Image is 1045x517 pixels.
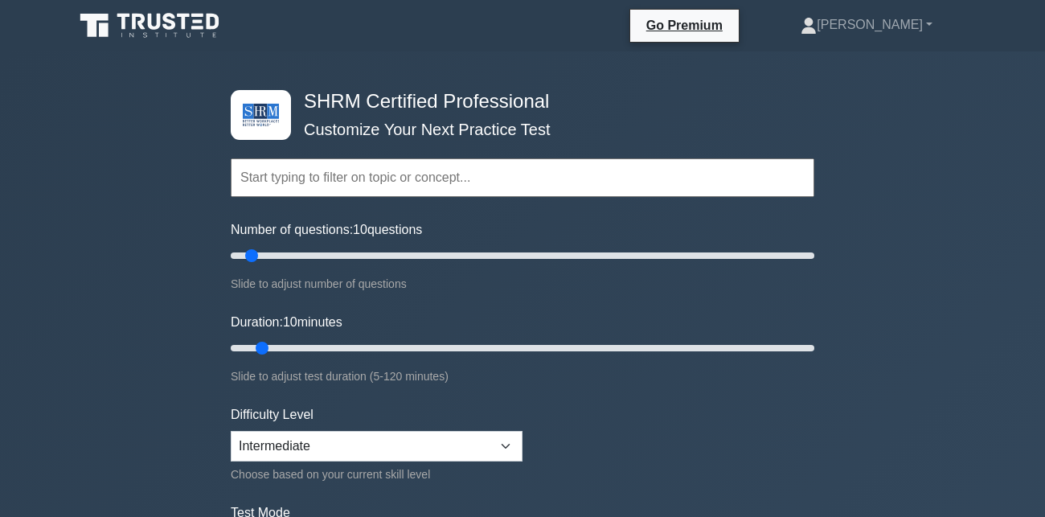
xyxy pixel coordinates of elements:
[762,9,971,41] a: [PERSON_NAME]
[637,15,732,35] a: Go Premium
[231,220,422,240] label: Number of questions: questions
[283,315,297,329] span: 10
[231,405,313,425] label: Difficulty Level
[231,465,522,484] div: Choose based on your current skill level
[353,223,367,236] span: 10
[231,274,814,293] div: Slide to adjust number of questions
[297,90,736,113] h4: SHRM Certified Professional
[231,367,814,386] div: Slide to adjust test duration (5-120 minutes)
[231,313,342,332] label: Duration: minutes
[231,158,814,197] input: Start typing to filter on topic or concept...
